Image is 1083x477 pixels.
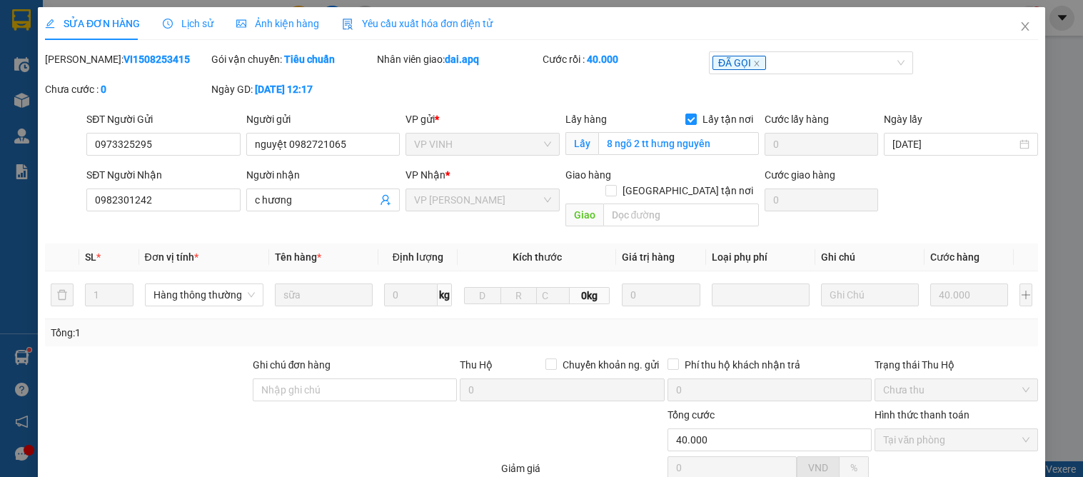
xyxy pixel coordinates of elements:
label: Hình thức thanh toán [875,409,969,421]
input: C [536,287,569,304]
span: Yêu cầu xuất hóa đơn điện tử [342,18,493,29]
button: plus [1019,283,1032,306]
input: Lấy tận nơi [598,132,759,155]
span: edit [45,19,55,29]
input: 0 [622,283,700,306]
b: Tiêu chuẩn [284,54,335,65]
span: VP VINH [414,134,550,155]
label: Cước giao hàng [765,169,835,181]
span: Phí thu hộ khách nhận trả [679,357,806,373]
span: [GEOGRAPHIC_DATA] tận nơi [617,183,759,199]
span: Định lượng [393,251,443,263]
span: Thu Hộ [460,359,493,371]
input: R [500,287,538,304]
div: Gói vận chuyển: [211,51,374,67]
button: Close [1005,7,1045,47]
span: % [850,462,857,473]
span: Lấy hàng [565,114,607,125]
img: icon [342,19,353,30]
span: Giá trị hàng [622,251,675,263]
input: Cước lấy hàng [765,133,879,156]
span: 0kg [570,287,610,304]
input: Ghi chú đơn hàng [253,378,458,401]
span: Kích thước [513,251,562,263]
th: Ghi chú [815,243,925,271]
input: Ghi Chú [821,283,919,306]
b: VI1508253415 [124,54,190,65]
b: 40.000 [587,54,618,65]
input: Dọc đường [603,204,759,226]
span: Ảnh kiện hàng [236,18,319,29]
div: Ngày GD: [211,81,374,97]
div: Cước rồi : [543,51,705,67]
span: ĐÃ GỌI [712,56,766,70]
b: 0 [101,84,106,95]
span: Chuyển khoản ng. gửi [557,357,665,373]
div: SĐT Người Nhận [86,167,240,183]
span: Tổng cước [668,409,715,421]
div: Trạng thái Thu Hộ [875,357,1037,373]
span: Giao hàng [565,169,611,181]
span: SỬA ĐƠN HÀNG [45,18,140,29]
div: Tổng: 1 [51,325,419,341]
div: VP gửi [406,111,559,127]
b: [DATE] 12:17 [255,84,313,95]
input: D [464,287,501,304]
div: SĐT Người Gửi [86,111,240,127]
span: clock-circle [163,19,173,29]
div: [PERSON_NAME]: [45,51,208,67]
span: close [1019,21,1031,32]
span: Cước hàng [930,251,979,263]
span: close [753,60,760,67]
span: Lấy [565,132,598,155]
span: Lịch sử [163,18,213,29]
span: VP GIA LÂM [414,189,550,211]
label: Cước lấy hàng [765,114,829,125]
label: Ngày lấy [884,114,922,125]
span: SL [85,251,96,263]
span: Giao [565,204,603,226]
span: VP Nhận [406,169,445,181]
button: delete [51,283,74,306]
span: Lấy tận nơi [697,111,759,127]
div: Chưa cước : [45,81,208,97]
div: Nhân viên giao: [377,51,540,67]
span: Tên hàng [275,251,321,263]
label: Ghi chú đơn hàng [253,359,331,371]
div: Người nhận [246,167,400,183]
input: Ngày lấy [892,136,1016,152]
div: Người gửi [246,111,400,127]
span: Hàng thông thường [153,284,255,306]
input: 0 [930,283,1008,306]
span: VND [808,462,828,473]
input: VD: Bàn, Ghế [275,283,373,306]
span: Đơn vị tính [145,251,198,263]
span: Tại văn phòng [883,429,1029,451]
input: Cước giao hàng [765,189,879,211]
span: kg [438,283,452,306]
b: dai.apq [445,54,479,65]
span: Chưa thu [883,379,1029,401]
span: picture [236,19,246,29]
th: Loại phụ phí [706,243,815,271]
span: user-add [380,194,391,206]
